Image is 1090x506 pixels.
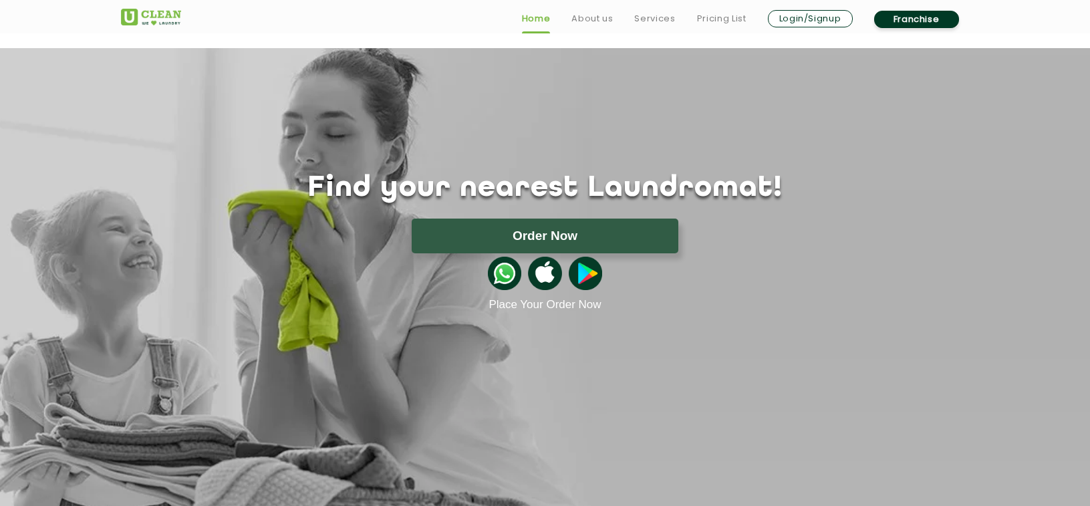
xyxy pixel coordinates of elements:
[571,11,613,27] a: About us
[111,172,980,205] h1: Find your nearest Laundromat!
[634,11,675,27] a: Services
[874,11,959,28] a: Franchise
[121,9,181,25] img: UClean Laundry and Dry Cleaning
[528,257,561,290] img: apple-icon.png
[768,10,853,27] a: Login/Signup
[488,257,521,290] img: whatsappicon.png
[569,257,602,290] img: playstoreicon.png
[412,219,678,253] button: Order Now
[522,11,551,27] a: Home
[697,11,746,27] a: Pricing List
[489,298,601,311] a: Place Your Order Now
